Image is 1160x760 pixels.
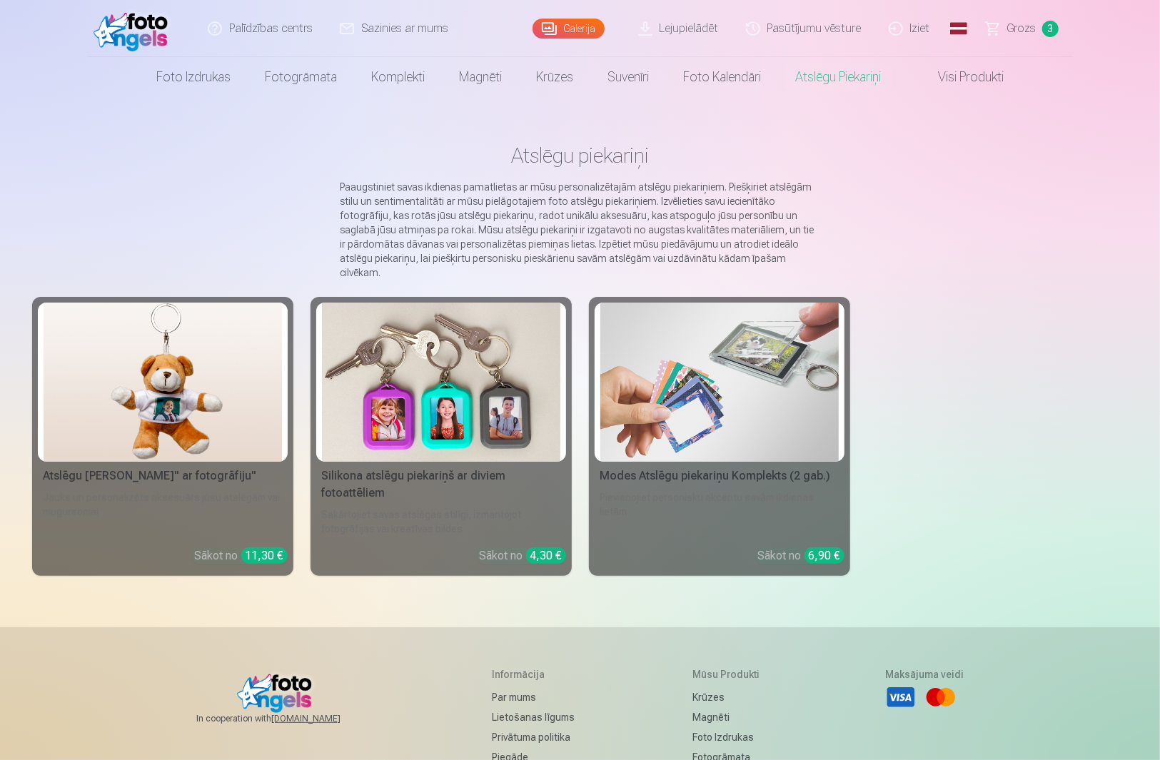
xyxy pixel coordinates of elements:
[493,687,575,707] a: Par mums
[493,707,575,727] a: Lietošanas līgums
[885,667,964,682] h5: Maksājuma veidi
[44,303,282,462] img: Atslēgu piekariņš Lācītis" ar fotogrāfiju"
[44,143,1117,168] h1: Atslēgu piekariņi
[322,303,560,462] img: Silikona atslēgu piekariņš ar diviem fotoattēliem
[590,57,666,97] a: Suvenīri
[692,687,767,707] a: Krūzes
[898,57,1021,97] a: Visi produkti
[692,707,767,727] a: Magnēti
[316,507,566,536] div: Sakārtojiet savas atslēgas stilīgi, izmantojot fotogrāfijas vai kreatīvas bildes
[1042,21,1059,37] span: 3
[692,667,767,682] h5: Mūsu produkti
[589,297,850,576] a: Modes Atslēgu piekariņu Komplekts (2 gab.)Modes Atslēgu piekariņu Komplekts (2 gab.)Pievienojiet ...
[533,19,605,39] a: Galerija
[316,467,566,502] div: Silikona atslēgu piekariņš ar diviem fotoattēliem
[493,667,575,682] h5: Informācija
[480,547,566,564] div: Sākot no
[354,57,442,97] a: Komplekti
[493,727,575,747] a: Privātuma politika
[196,713,375,724] span: In cooperation with
[758,547,844,564] div: Sākot no
[241,547,288,564] div: 11,30 €
[442,57,519,97] a: Magnēti
[311,297,572,576] a: Silikona atslēgu piekariņš ar diviem fotoattēliemSilikona atslēgu piekariņš ar diviem fotoattēlie...
[519,57,590,97] a: Krūzes
[32,297,293,576] a: Atslēgu piekariņš Lācītis" ar fotogrāfiju"Atslēgu [PERSON_NAME]" ar fotogrāfiju"Jauks un personal...
[595,490,844,536] div: Pievienojiet personisku akcentu savām ikdienas lietām
[600,303,839,462] img: Modes Atslēgu piekariņu Komplekts (2 gab.)
[341,180,820,280] p: Paaugstiniet savas ikdienas pamatlietas ar mūsu personalizētajām atslēgu piekariņiem. Piešķiriet ...
[38,467,288,485] div: Atslēgu [PERSON_NAME]" ar fotogrāfiju"
[885,682,917,713] li: Visa
[595,467,844,485] div: Modes Atslēgu piekariņu Komplekts (2 gab.)
[805,547,844,564] div: 6,90 €
[248,57,354,97] a: Fotogrāmata
[526,547,566,564] div: 4,30 €
[925,682,957,713] li: Mastercard
[271,713,375,724] a: [DOMAIN_NAME]
[38,490,288,536] div: Jauks un personalizēts aksesuārs jūsu atslēgām vai mugursomai
[139,57,248,97] a: Foto izdrukas
[666,57,778,97] a: Foto kalendāri
[1007,20,1037,37] span: Grozs
[94,6,176,51] img: /fa1
[692,727,767,747] a: Foto izdrukas
[778,57,898,97] a: Atslēgu piekariņi
[195,547,288,564] div: Sākot no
